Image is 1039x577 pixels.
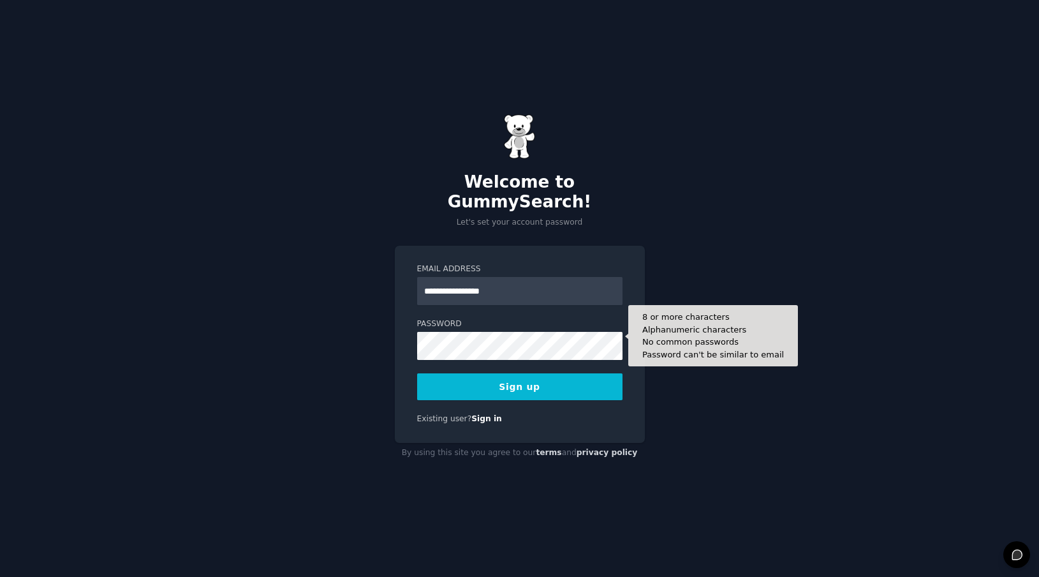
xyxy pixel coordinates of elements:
[417,373,623,400] button: Sign up
[417,318,623,330] label: Password
[417,264,623,275] label: Email Address
[395,443,645,463] div: By using this site you agree to our and
[395,172,645,213] h2: Welcome to GummySearch!
[395,217,645,229] p: Let's set your account password
[471,414,502,423] a: Sign in
[504,114,536,159] img: Gummy Bear
[536,448,561,457] a: terms
[577,448,638,457] a: privacy policy
[417,414,472,423] span: Existing user?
